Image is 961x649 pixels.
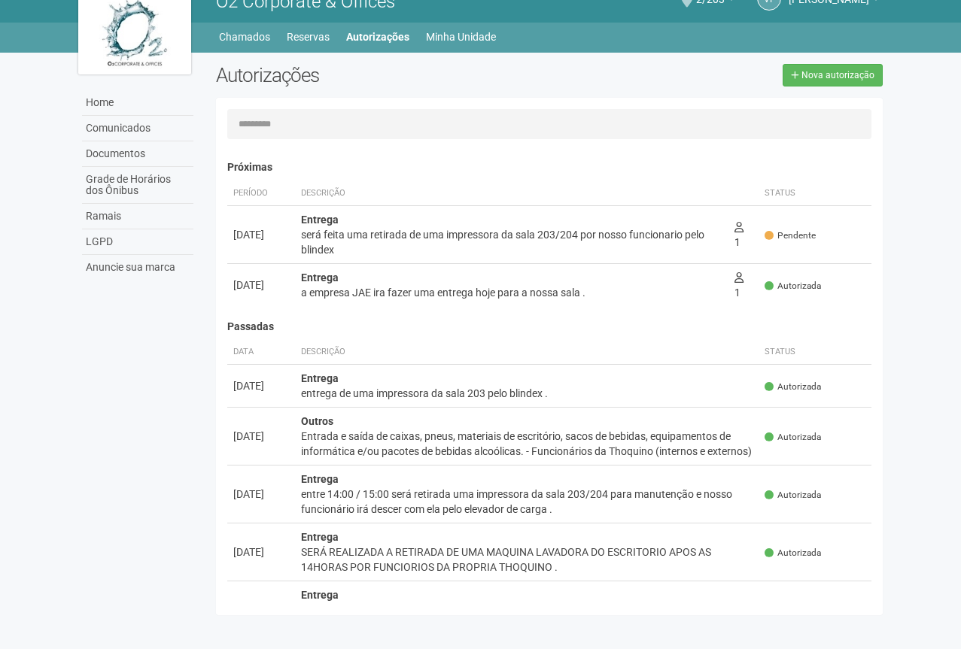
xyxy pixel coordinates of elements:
a: Ramais [82,204,193,229]
div: a empresa JAE ira fazer uma entrega hoje para a nossa sala . [301,285,722,300]
span: Autorizada [765,280,821,293]
div: [DATE] [233,429,289,444]
th: Descrição [295,181,728,206]
span: 1 [734,271,744,299]
strong: Entrega [301,531,339,543]
div: [DATE] [233,602,289,617]
span: Pendente [765,229,816,242]
th: Data [227,340,295,365]
span: 1 [734,221,744,248]
a: Grade de Horários dos Ônibus [82,167,193,204]
div: [DATE] [233,378,289,393]
div: entre 14:00 / 15:00 será retirada uma impressora da sala 203/204 para manutenção e nosso funcioná... [301,487,753,517]
span: Nova autorização [801,70,874,80]
a: LGPD [82,229,193,255]
span: Autorizada [765,547,821,560]
strong: Entrega [301,473,339,485]
div: [DATE] [233,227,289,242]
a: Anuncie sua marca [82,255,193,280]
span: Autorizada [765,489,821,502]
h4: Próximas [227,162,872,173]
a: Comunicados [82,116,193,141]
strong: Entrega [301,589,339,601]
div: Será feita uma entrega de eletrodomésticos para A SALA 203/204 mas no CPNJ da HA que também é nos... [301,602,753,632]
strong: Entrega [301,214,339,226]
a: Nova autorização [783,64,883,86]
a: Minha Unidade [426,26,496,47]
a: Documentos [82,141,193,167]
strong: Entrega [301,271,339,284]
h2: Autorizações [216,64,538,86]
th: Status [759,340,871,365]
th: Status [759,181,871,206]
div: Entrada e saída de caixas, pneus, materiais de escritório, sacos de bebidas, equipamentos de info... [301,429,753,459]
a: Reservas [287,26,330,47]
th: Período [227,181,295,206]
a: Home [82,90,193,116]
strong: Entrega [301,372,339,384]
div: SERÁ REALIZADA A RETIRADA DE UMA MAQUINA LAVADORA DO ESCRITORIO APOS AS 14HORAS POR FUNCIORIOS DA... [301,544,753,575]
div: entrega de uma impressora da sala 203 pelo blindex . [301,386,753,401]
h4: Passadas [227,321,872,332]
th: Descrição [295,340,759,365]
a: Autorizações [346,26,409,47]
strong: Outros [301,415,333,427]
div: [DATE] [233,487,289,502]
div: [DATE] [233,277,289,293]
div: será feita uma retirada de uma impressora da sala 203/204 por nosso funcionario pelo blindex [301,227,722,257]
span: Autorizada [765,381,821,393]
span: Autorizada [765,431,821,444]
div: [DATE] [233,544,289,560]
a: Chamados [219,26,270,47]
